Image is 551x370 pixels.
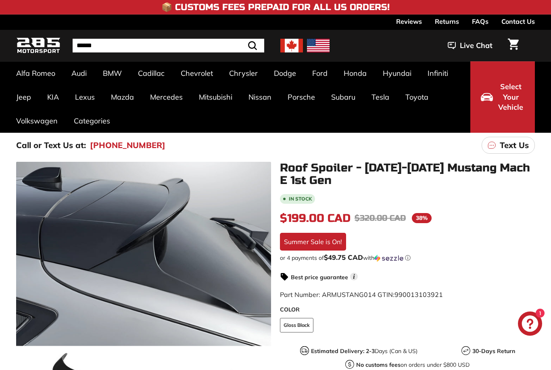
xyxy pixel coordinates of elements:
a: Toyota [397,85,436,109]
a: Hyundai [375,61,420,85]
h4: 📦 Customs Fees Prepaid for All US Orders! [161,2,390,12]
a: Mercedes [142,85,191,109]
inbox-online-store-chat: Shopify online store chat [516,311,545,338]
p: on orders under $800 USD [356,361,470,369]
label: COLOR [280,305,535,314]
a: Categories [66,109,118,133]
a: Mazda [103,85,142,109]
a: Chevrolet [173,61,221,85]
a: [PHONE_NUMBER] [90,139,165,151]
strong: 30-Days Return [472,347,515,355]
div: or 4 payments of$49.75 CADwithSezzle Click to learn more about Sezzle [280,254,535,262]
input: Search [73,39,264,52]
a: Volkswagen [8,109,66,133]
span: $199.00 CAD [280,211,351,225]
a: KIA [39,85,67,109]
a: Text Us [482,137,535,154]
a: Audi [63,61,95,85]
a: Mitsubishi [191,85,240,109]
a: Nissan [240,85,280,109]
div: Summer Sale is On! [280,233,346,251]
img: Logo_285_Motorsport_areodynamics_components [16,36,61,55]
span: i [350,273,358,280]
p: Text Us [500,139,529,151]
div: or 4 payments of with [280,254,535,262]
span: Live Chat [460,40,493,51]
p: Days (Can & US) [311,347,417,355]
a: Tesla [363,85,397,109]
span: 990013103921 [394,291,443,299]
a: Infiniti [420,61,456,85]
a: Alfa Romeo [8,61,63,85]
a: Cadillac [130,61,173,85]
span: Part Number: ARMUSTANG014 GTIN: [280,291,443,299]
a: FAQs [472,15,488,28]
button: Live Chat [437,36,503,56]
span: Select Your Vehicle [497,82,524,113]
a: Porsche [280,85,323,109]
a: Subaru [323,85,363,109]
a: Contact Us [501,15,535,28]
span: $320.00 CAD [355,213,406,223]
a: Cart [503,32,524,59]
p: Call or Text Us at: [16,139,86,151]
a: Chrysler [221,61,266,85]
strong: Best price guarantee [291,274,348,281]
a: BMW [95,61,130,85]
a: Honda [336,61,375,85]
a: Dodge [266,61,304,85]
a: Ford [304,61,336,85]
h1: Roof Spoiler - [DATE]-[DATE] Mustang Mach E 1st Gen [280,162,535,187]
strong: No customs fees [356,361,401,368]
span: $49.75 CAD [324,253,363,261]
b: In stock [289,196,312,201]
a: Returns [435,15,459,28]
span: 38% [412,213,432,223]
a: Jeep [8,85,39,109]
a: Reviews [396,15,422,28]
img: Sezzle [374,255,403,262]
a: Lexus [67,85,103,109]
strong: Estimated Delivery: 2-3 [311,347,375,355]
button: Select Your Vehicle [470,61,535,133]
